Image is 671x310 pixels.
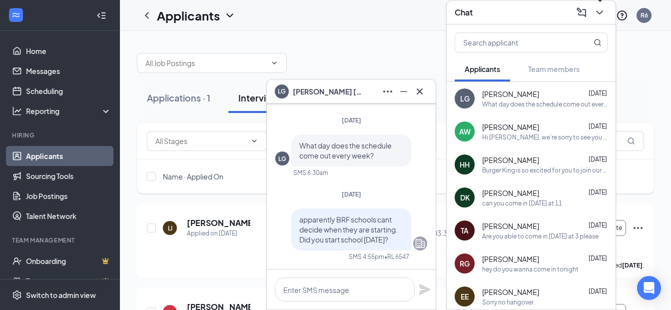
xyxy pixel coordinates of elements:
svg: Ellipses [632,222,644,234]
div: Interviews · 3 [238,91,295,104]
a: Messages [26,61,111,81]
span: [DATE] [589,287,607,295]
div: LI [168,224,172,232]
span: [DATE] [589,188,607,196]
a: Talent Network [26,206,111,226]
span: [DATE] [589,89,607,97]
div: DK [460,192,470,202]
a: OnboardingCrown [26,251,111,271]
span: [DATE] [589,254,607,262]
svg: ChevronDown [250,137,258,145]
span: [DATE] [342,190,361,198]
b: [DATE] [622,261,643,269]
div: Applications · 1 [147,91,210,104]
svg: ChevronLeft [141,9,153,21]
input: All Stages [155,135,246,146]
div: LG [278,154,286,163]
span: • RL 6547 [384,252,409,261]
svg: ChevronDown [224,9,236,21]
div: What day does the schedule come out every week? [482,100,608,108]
svg: Analysis [12,106,22,116]
button: ChevronDown [592,4,608,20]
input: All Job Postings [145,57,266,68]
div: Hiring [12,131,109,139]
span: [DATE] [589,122,607,130]
div: can you come in [DATE] at 11 [482,199,562,207]
button: Minimize [396,83,412,99]
span: Applicants [465,64,500,73]
span: [PERSON_NAME] [482,221,539,231]
span: [DATE] [589,221,607,229]
div: Applied on [DATE] [187,228,250,238]
div: AW [459,126,471,136]
span: apparently BRF schools cant decide when they are starting. Did you start school [DATE]? [299,215,398,244]
div: Switch to admin view [26,290,96,300]
div: Are you able to come in [DATE] at 3 please [482,232,599,240]
h3: Chat [455,7,473,18]
div: LG [460,93,470,103]
div: EE [461,291,469,301]
svg: Ellipses [382,85,394,97]
h1: Applicants [157,7,220,24]
a: TeamCrown [26,271,111,291]
span: [PERSON_NAME] [482,287,539,297]
svg: Company [414,237,426,249]
button: Cross [412,83,428,99]
svg: MagnifyingGlass [627,137,635,145]
span: [PERSON_NAME] [482,254,539,264]
div: hey do you wanna come in tonight [482,265,579,273]
span: [PERSON_NAME] [482,188,539,198]
a: Job Postings [26,186,111,206]
span: [DATE] [342,116,361,124]
div: Burger King is so excited for you to join our team! Do you know anyone else who might be interest... [482,166,608,174]
div: TA [461,225,469,235]
svg: Plane [419,283,431,295]
svg: Cross [414,85,426,97]
span: [PERSON_NAME] [PERSON_NAME] [293,86,363,97]
svg: MagnifyingGlass [594,38,602,46]
div: Open Intercom Messenger [637,276,661,300]
button: Ellipses [380,83,396,99]
button: ComposeMessage [574,4,590,20]
span: [PERSON_NAME] [482,89,539,99]
div: HH [460,159,470,169]
svg: ChevronDown [594,6,606,18]
div: Team Management [12,236,109,244]
svg: ChevronDown [270,59,278,67]
a: Applicants [26,146,111,166]
svg: WorkstreamLogo [11,10,21,20]
svg: ComposeMessage [576,6,588,18]
svg: QuestionInfo [616,9,628,21]
svg: Collapse [96,10,106,20]
span: What day does the schedule come out every week? [299,141,392,160]
div: SMS 4:55pm [349,252,384,261]
span: [PERSON_NAME] [482,155,539,165]
span: [DATE] [589,155,607,163]
div: R6 [641,11,648,19]
div: RG [460,258,470,268]
div: SMS 6:30am [293,168,328,177]
span: [PERSON_NAME] [482,122,539,132]
a: Home [26,41,111,61]
a: Sourcing Tools [26,166,111,186]
a: Scheduling [26,81,111,101]
svg: Minimize [398,85,410,97]
input: Search applicant [455,33,574,52]
h5: [PERSON_NAME] [187,217,250,228]
span: Team members [528,64,580,73]
svg: Settings [12,290,22,300]
span: Name · Applied On [163,171,223,181]
div: Reporting [26,106,112,116]
div: Hi [PERSON_NAME], we’re sorry to see you go! Your meeting with Burger King for Hourly Manager at ... [482,133,608,141]
div: Sorry no hangover [482,298,534,306]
